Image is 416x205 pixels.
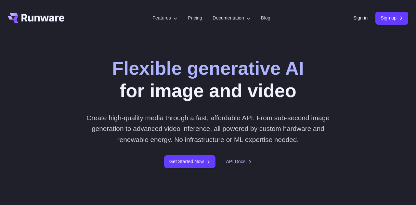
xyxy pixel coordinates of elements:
a: Get Started Now [164,155,215,168]
strong: Flexible generative AI [112,58,304,79]
a: Go to / [8,13,64,23]
label: Features [152,14,177,22]
a: Sign up [375,12,408,24]
label: Documentation [213,14,251,22]
h1: for image and video [112,57,304,102]
a: Pricing [188,14,202,22]
a: Blog [261,14,270,22]
p: Create high-quality media through a fast, affordable API. From sub-second image generation to adv... [80,112,336,145]
a: API Docs [226,158,252,165]
a: Sign in [353,14,368,22]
